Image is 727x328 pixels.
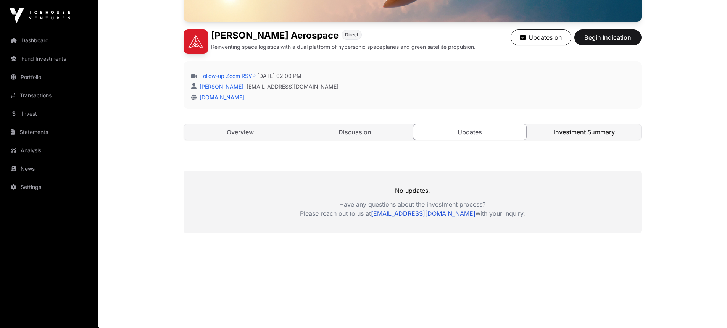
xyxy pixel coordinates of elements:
[6,87,92,104] a: Transactions
[257,72,301,80] span: [DATE] 02:00 PM
[6,142,92,159] a: Analysis
[298,124,412,140] a: Discussion
[198,83,243,90] a: [PERSON_NAME]
[211,43,476,51] p: Reinventing space logistics with a dual platform of hypersonic spaceplanes and green satellite pr...
[6,179,92,196] a: Settings
[689,291,727,328] iframe: Chat Widget
[184,171,642,233] div: No updates.
[184,124,297,140] a: Overview
[6,105,92,122] a: Invest
[184,29,208,54] img: Dawn Aerospace
[371,210,476,217] a: [EMAIL_ADDRESS][DOMAIN_NAME]
[345,32,358,38] span: Direct
[199,72,256,80] a: Follow-up Zoom RSVP
[511,29,571,45] button: Updates on
[6,50,92,67] a: Fund Investments
[6,124,92,141] a: Statements
[574,37,642,45] a: Begin Indication
[197,94,244,100] a: [DOMAIN_NAME]
[528,124,641,140] a: Investment Summary
[6,32,92,49] a: Dashboard
[584,33,632,42] span: Begin Indication
[184,124,641,140] nav: Tabs
[211,29,339,42] h1: [PERSON_NAME] Aerospace
[574,29,642,45] button: Begin Indication
[247,83,339,90] a: [EMAIL_ADDRESS][DOMAIN_NAME]
[6,160,92,177] a: News
[184,200,642,218] p: Have any questions about the investment process? Please reach out to us at with your inquiry.
[6,69,92,86] a: Portfolio
[9,8,70,23] img: Icehouse Ventures Logo
[413,124,527,140] a: Updates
